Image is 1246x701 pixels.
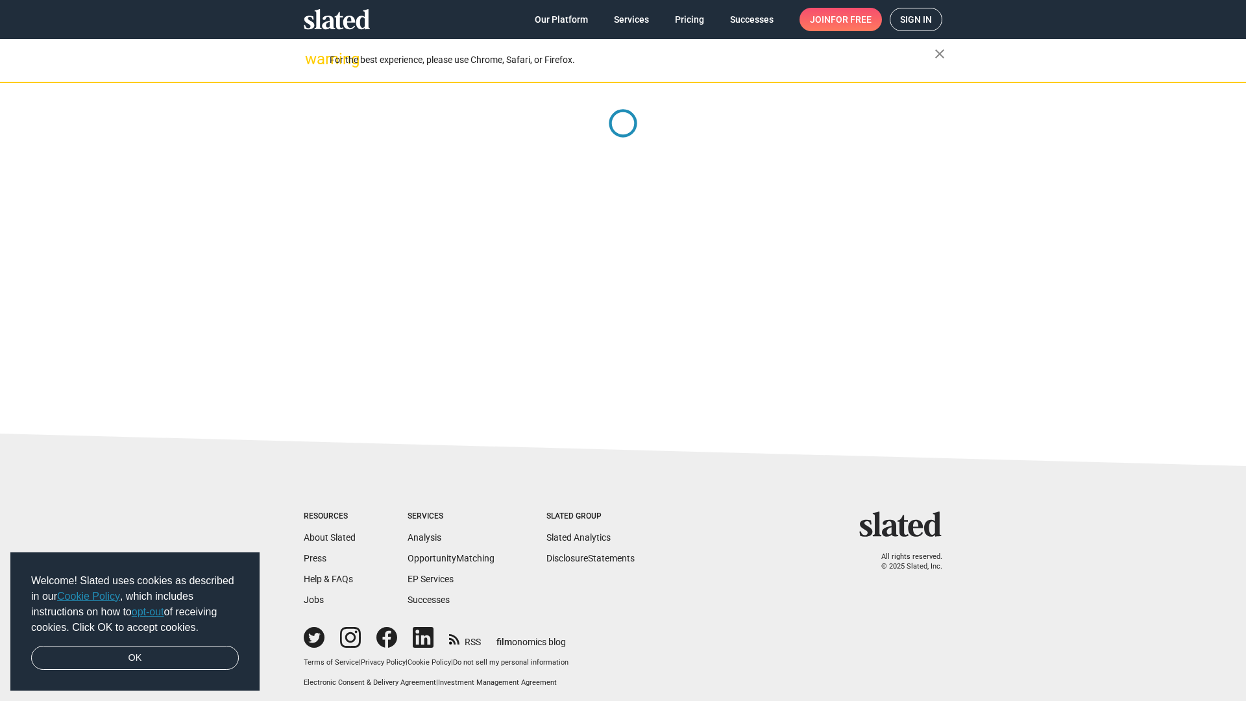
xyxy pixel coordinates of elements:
[496,626,566,648] a: filmonomics blog
[10,552,260,691] div: cookieconsent
[361,658,406,667] a: Privacy Policy
[304,574,353,584] a: Help & FAQs
[800,8,882,31] a: Joinfor free
[730,8,774,31] span: Successes
[305,51,321,67] mat-icon: warning
[31,573,239,635] span: Welcome! Slated uses cookies as described in our , which includes instructions on how to of recei...
[900,8,932,31] span: Sign in
[449,628,481,648] a: RSS
[408,532,441,543] a: Analysis
[614,8,649,31] span: Services
[604,8,659,31] a: Services
[408,553,495,563] a: OpportunityMatching
[496,637,512,647] span: film
[304,511,356,522] div: Resources
[675,8,704,31] span: Pricing
[890,8,942,31] a: Sign in
[408,658,451,667] a: Cookie Policy
[408,511,495,522] div: Services
[451,658,453,667] span: |
[546,532,611,543] a: Slated Analytics
[304,658,359,667] a: Terms of Service
[57,591,120,602] a: Cookie Policy
[406,658,408,667] span: |
[359,658,361,667] span: |
[720,8,784,31] a: Successes
[524,8,598,31] a: Our Platform
[831,8,872,31] span: for free
[438,678,557,687] a: Investment Management Agreement
[408,595,450,605] a: Successes
[31,646,239,670] a: dismiss cookie message
[868,552,942,571] p: All rights reserved. © 2025 Slated, Inc.
[304,553,326,563] a: Press
[408,574,454,584] a: EP Services
[810,8,872,31] span: Join
[535,8,588,31] span: Our Platform
[453,658,568,668] button: Do not sell my personal information
[665,8,715,31] a: Pricing
[932,46,947,62] mat-icon: close
[546,553,635,563] a: DisclosureStatements
[304,678,436,687] a: Electronic Consent & Delivery Agreement
[132,606,164,617] a: opt-out
[436,678,438,687] span: |
[304,595,324,605] a: Jobs
[304,532,356,543] a: About Slated
[330,51,934,69] div: For the best experience, please use Chrome, Safari, or Firefox.
[546,511,635,522] div: Slated Group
